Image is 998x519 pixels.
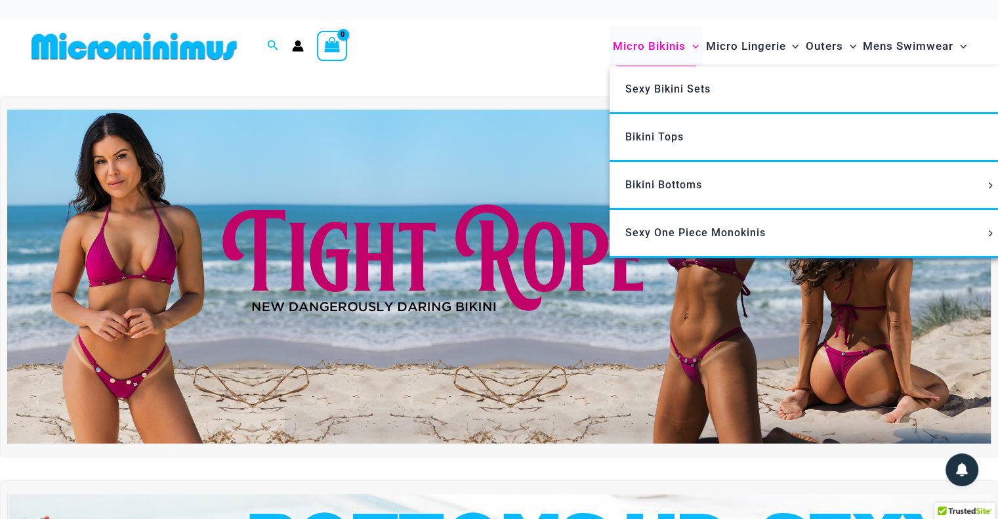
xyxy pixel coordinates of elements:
[705,30,785,63] span: Micro Lingerie
[702,26,802,66] a: Micro LingerieMenu ToggleMenu Toggle
[984,182,998,189] span: Menu Toggle
[613,30,686,63] span: Micro Bikinis
[785,30,799,63] span: Menu Toggle
[863,30,953,63] span: Mens Swimwear
[610,26,702,66] a: Micro BikinisMenu ToggleMenu Toggle
[7,110,991,444] img: Tight Rope Pink Bikini
[625,83,711,95] span: Sexy Bikini Sets
[802,26,860,66] a: OutersMenu ToggleMenu Toggle
[608,24,972,68] nav: Site Navigation
[984,230,998,237] span: Menu Toggle
[860,26,970,66] a: Mens SwimwearMenu ToggleMenu Toggle
[806,30,843,63] span: Outers
[625,226,766,239] span: Sexy One Piece Monokinis
[953,30,967,63] span: Menu Toggle
[843,30,856,63] span: Menu Toggle
[292,40,304,52] a: Account icon link
[26,31,242,61] img: MM SHOP LOGO FLAT
[267,38,279,54] a: Search icon link
[686,30,699,63] span: Menu Toggle
[317,31,347,61] a: View Shopping Cart, empty
[625,131,684,143] span: Bikini Tops
[625,178,702,191] span: Bikini Bottoms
